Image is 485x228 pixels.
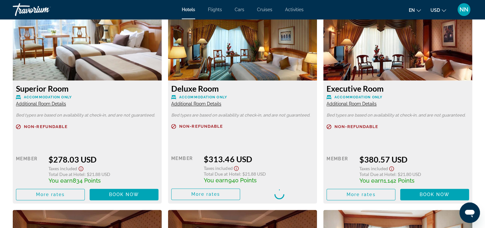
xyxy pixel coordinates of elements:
[13,1,162,80] img: 5bba078c-4045-4e18-a303-30815c332cd7.jpeg
[179,95,227,99] span: Accommodation Only
[48,155,158,164] div: $278.03 USD
[409,8,415,13] span: en
[204,154,314,164] div: $313.46 USD
[171,84,314,93] h3: Deluxe Room
[327,155,354,184] div: Member
[73,177,101,184] span: 834 Points
[383,177,414,184] span: 1,142 Points
[327,113,469,118] p: Bed types are based on availability at check-in, and are not guaranteed.
[13,1,77,18] a: Travorium
[208,7,222,12] a: Flights
[359,171,395,177] span: Total Due at Hotel
[285,7,304,12] a: Activities
[430,5,446,15] button: Change currency
[182,7,195,12] a: Hotels
[359,155,469,164] div: $380.57 USD
[171,101,221,106] span: Additional Room Details
[171,188,240,200] button: More rates
[359,166,388,171] span: Taxes included
[235,7,244,12] a: Cars
[48,171,158,177] div: : $21.88 USD
[204,177,228,184] span: You earn
[347,192,376,197] span: More rates
[232,164,240,171] button: Show Taxes and Fees disclaimer
[430,8,440,13] span: USD
[334,125,378,129] span: Non-refundable
[48,166,77,171] span: Taxes included
[109,192,139,197] span: Book now
[400,189,469,200] button: Book now
[459,202,480,223] iframe: Кнопка запуска окна обмена сообщениями
[204,171,314,177] div: : $21.88 USD
[16,155,44,184] div: Member
[228,177,256,184] span: 940 Points
[459,6,468,13] span: NN
[77,164,85,171] button: Show Taxes and Fees disclaimer
[36,192,65,197] span: More rates
[191,192,220,197] span: More rates
[16,189,85,200] button: More rates
[334,95,382,99] span: Accommodation Only
[90,189,158,200] button: Book now
[171,154,199,184] div: Member
[323,1,472,80] img: 2616ff8a-9d99-4bc8-8bbd-8858e3f09211.jpeg
[257,7,272,12] a: Cruises
[179,124,223,128] span: Non-refundable
[409,5,421,15] button: Change language
[204,165,232,171] span: Taxes included
[24,125,68,129] span: Non-refundable
[420,192,450,197] span: Book now
[48,177,73,184] span: You earn
[359,177,383,184] span: You earn
[168,1,317,80] img: 69e07771-86f2-4111-8e87-2f304ce59f13.jpeg
[204,171,240,177] span: Total Due at Hotel
[24,95,72,99] span: Accommodation Only
[456,3,472,16] button: User Menu
[327,189,395,200] button: More rates
[16,113,158,118] p: Bed types are based on availability at check-in, and are not guaranteed.
[48,171,85,177] span: Total Due at Hotel
[327,84,469,93] h3: Executive Room
[171,113,314,118] p: Bed types are based on availability at check-in, and are not guaranteed.
[327,101,377,106] span: Additional Room Details
[16,101,66,106] span: Additional Room Details
[388,164,395,171] button: Show Taxes and Fees disclaimer
[359,171,469,177] div: : $21.80 USD
[16,84,158,93] h3: Superior Room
